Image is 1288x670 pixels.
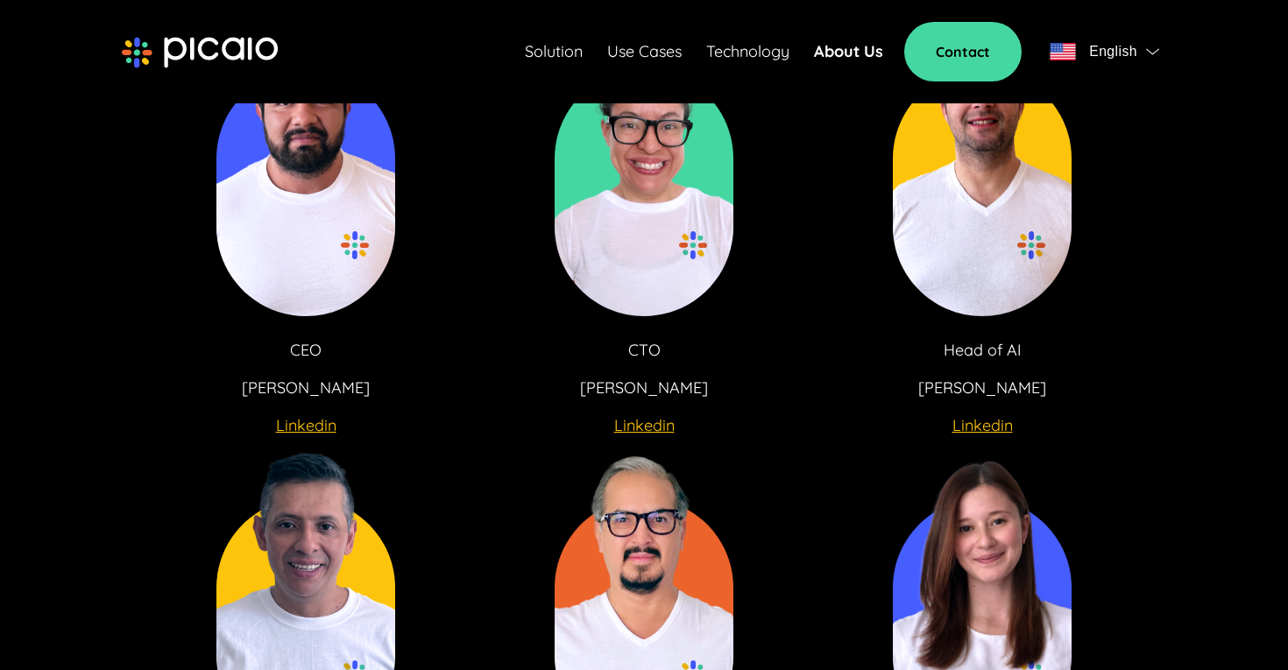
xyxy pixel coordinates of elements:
img: flag [1146,48,1159,55]
p: CEO [290,338,322,363]
a: Linkedin [614,413,675,438]
p: [PERSON_NAME] [918,376,1046,400]
u: Linkedin [614,415,675,435]
button: flagEnglishflag [1043,34,1166,69]
a: Solution [525,39,583,64]
span: English [1089,39,1137,64]
img: flag [1050,43,1076,60]
a: Linkedin [276,413,336,438]
img: picaio-logo [122,37,278,68]
u: Linkedin [952,415,1013,435]
p: [PERSON_NAME] [242,376,370,400]
a: Contact [904,22,1022,81]
a: Linkedin [952,413,1013,438]
a: About Us [814,39,883,64]
img: image [216,9,395,316]
a: Technology [706,39,789,64]
p: CTO [628,338,661,363]
p: Head of AI [944,338,1022,363]
p: [PERSON_NAME] [580,376,708,400]
a: Use Cases [607,39,682,64]
img: image [893,9,1072,316]
img: image [555,9,733,316]
u: Linkedin [276,415,336,435]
